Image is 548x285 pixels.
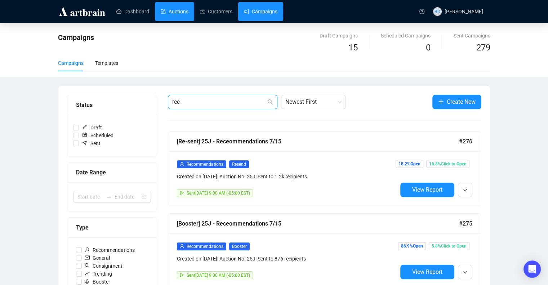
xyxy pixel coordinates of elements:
[432,95,481,109] button: Create New
[454,32,490,40] div: Sent Campaigns
[320,32,358,40] div: Draft Campaigns
[435,8,440,15] span: RD
[177,219,459,228] div: [Booster] 25J - Receommendations 7/15
[229,242,250,250] span: Booster
[82,246,138,254] span: Recommendations
[76,223,148,232] div: Type
[177,173,397,181] div: Created on [DATE] | Auction No. 25J | Sent to 1.2k recipients
[459,219,472,228] span: #275
[115,193,140,201] input: End date
[244,2,277,21] a: Campaigns
[463,270,467,275] span: down
[429,242,469,250] span: 5.8% Click to Open
[396,160,423,168] span: 15.2% Open
[400,183,454,197] button: View Report
[459,137,472,146] span: #276
[180,273,184,277] span: send
[177,255,397,263] div: Created on [DATE] | Auction No. 25J | Sent to 876 recipients
[85,279,90,284] span: rocket
[267,99,273,105] span: search
[187,244,223,249] span: Recommendations
[285,95,342,109] span: Newest First
[177,137,459,146] div: [Re-sent] 25J - Receommendations 7/15
[116,2,149,21] a: Dashboard
[426,160,469,168] span: 16.8% Click to Open
[524,260,541,278] div: Open Intercom Messenger
[180,244,184,248] span: user
[79,139,103,147] span: Sent
[82,270,115,278] span: Trending
[77,193,103,201] input: Start date
[58,33,94,42] span: Campaigns
[180,191,184,195] span: send
[398,242,426,250] span: 86.9% Open
[426,43,431,53] span: 0
[180,162,184,166] span: user
[229,160,249,168] span: Resend
[168,131,481,206] a: [Re-sent] 25J - Receommendations 7/15#276userRecommendationsResendCreated on [DATE]| Auction No. ...
[187,162,223,167] span: Recommendations
[445,9,483,14] span: [PERSON_NAME]
[447,97,476,106] span: Create New
[200,2,232,21] a: Customers
[58,6,106,17] img: logo
[58,59,84,67] div: Campaigns
[82,262,125,270] span: Consignment
[82,254,113,262] span: General
[106,194,112,200] span: to
[85,271,90,276] span: rise
[161,2,188,21] a: Auctions
[172,98,266,106] input: Search Campaign...
[85,255,90,260] span: mail
[79,132,116,139] span: Scheduled
[85,263,90,268] span: search
[76,168,148,177] div: Date Range
[412,268,442,275] span: View Report
[187,273,250,278] span: Sent [DATE] 9:00 AM (-05:00 EST)
[187,191,250,196] span: Sent [DATE] 9:00 AM (-05:00 EST)
[95,59,118,67] div: Templates
[76,101,148,110] div: Status
[476,43,490,53] span: 279
[348,43,358,53] span: 15
[79,124,105,132] span: Draft
[106,194,112,200] span: swap-right
[463,188,467,192] span: down
[85,247,90,252] span: user
[412,186,442,193] span: View Report
[381,32,431,40] div: Scheduled Campaigns
[400,265,454,279] button: View Report
[438,99,444,104] span: plus
[419,9,424,14] span: question-circle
